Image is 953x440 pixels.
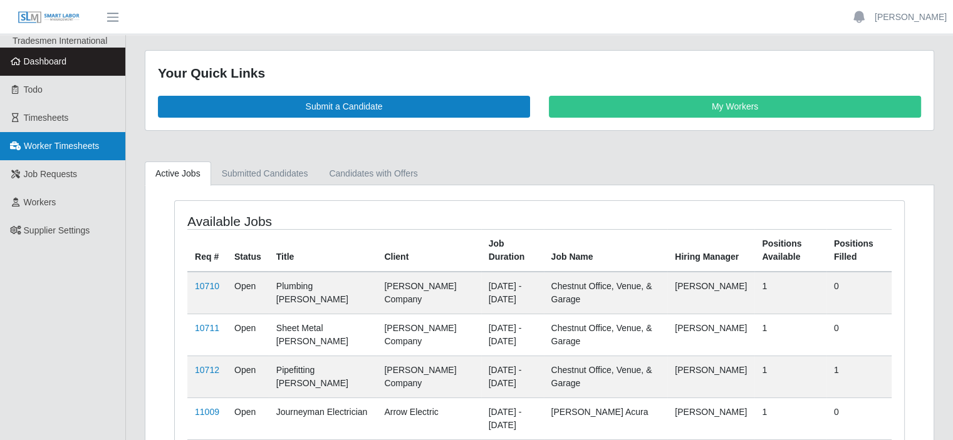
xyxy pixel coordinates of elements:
a: 10712 [195,365,219,375]
td: Open [227,272,269,314]
td: [PERSON_NAME] Company [377,356,481,397]
td: Plumbing [PERSON_NAME] [269,272,377,314]
td: Open [227,397,269,439]
td: [PERSON_NAME] Acura [544,397,668,439]
td: Open [227,314,269,356]
td: [DATE] - [DATE] [481,397,544,439]
td: Chestnut Office, Venue, & Garage [544,272,668,314]
th: Status [227,229,269,272]
td: [PERSON_NAME] [667,314,754,356]
a: Active Jobs [145,161,211,186]
span: Timesheets [24,113,69,123]
span: Worker Timesheets [24,141,99,151]
a: Candidates with Offers [318,161,428,186]
td: [DATE] - [DATE] [481,272,544,314]
a: 10710 [195,281,219,291]
a: My Workers [549,96,921,118]
span: Supplier Settings [24,225,90,235]
td: 1 [754,314,826,356]
td: Chestnut Office, Venue, & Garage [544,356,668,397]
td: Sheet Metal [PERSON_NAME] [269,314,377,356]
td: 0 [826,272,892,314]
h4: Available Jobs [187,213,470,229]
th: Client [377,229,481,272]
span: Workers [24,197,56,207]
th: Job Duration [481,229,544,272]
th: Title [269,229,377,272]
span: Tradesmen International [13,36,107,46]
td: Journeyman Electrician [269,397,377,439]
th: Positions Available [754,229,826,272]
td: [PERSON_NAME] [667,356,754,397]
td: 0 [826,397,892,439]
th: Positions Filled [826,229,892,272]
a: 10711 [195,323,219,333]
td: 0 [826,314,892,356]
th: Hiring Manager [667,229,754,272]
img: SLM Logo [18,11,80,24]
td: 1 [754,272,826,314]
td: [DATE] - [DATE] [481,356,544,397]
td: Pipefitting [PERSON_NAME] [269,356,377,397]
a: Submitted Candidates [211,161,319,186]
span: Dashboard [24,56,67,66]
td: 1 [754,356,826,397]
a: [PERSON_NAME] [875,11,947,24]
td: Chestnut Office, Venue, & Garage [544,314,668,356]
span: Todo [24,84,43,95]
th: Job Name [544,229,668,272]
a: 11009 [195,407,219,417]
div: Your Quick Links [158,63,921,83]
td: [PERSON_NAME] Company [377,314,481,356]
td: 1 [754,397,826,439]
th: Req # [187,229,227,272]
td: [DATE] - [DATE] [481,314,544,356]
span: Job Requests [24,169,78,179]
td: [PERSON_NAME] [667,397,754,439]
a: Submit a Candidate [158,96,530,118]
td: Open [227,356,269,397]
td: 1 [826,356,892,397]
td: [PERSON_NAME] Company [377,272,481,314]
td: [PERSON_NAME] [667,272,754,314]
td: Arrow Electric [377,397,481,439]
